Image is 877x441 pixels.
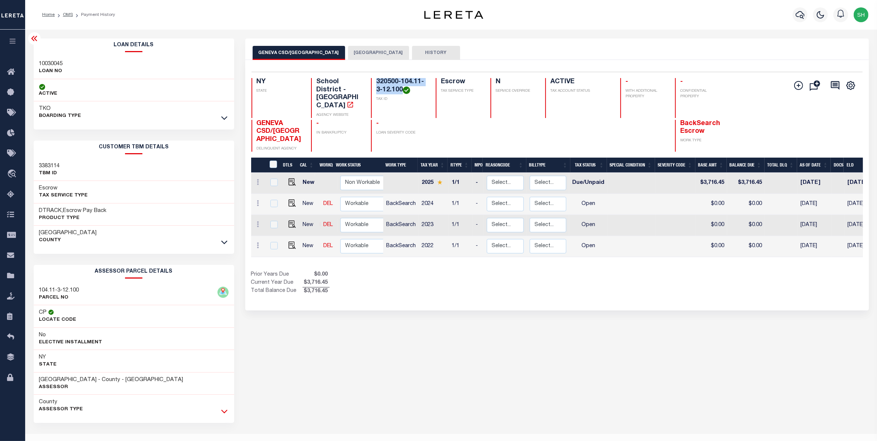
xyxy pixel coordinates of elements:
h3: [GEOGRAPHIC_DATA] - County - [GEOGRAPHIC_DATA] [39,376,183,384]
th: Base Amt: activate to sort column ascending [695,158,727,173]
a: DEL [323,201,333,206]
a: OMS [63,13,73,17]
th: MPO [472,158,483,173]
th: DTLS [280,158,297,173]
td: New [300,215,320,236]
th: CAL: activate to sort column ascending [297,158,317,173]
p: TBM ID [39,170,60,177]
h3: 104.11-3-12.100 [39,287,79,294]
td: - [473,236,484,257]
button: HISTORY [412,46,460,60]
a: DEL [323,243,333,249]
th: Total DLQ: activate to sort column ascending [765,158,797,173]
td: [DATE] [797,173,832,194]
span: - [625,78,628,85]
td: $0.00 [696,215,727,236]
td: 1/1 [449,194,473,215]
p: DELINQUENT AGENCY [257,146,303,152]
td: New [300,173,320,194]
span: - [376,120,379,127]
td: $3,716.45 [727,173,765,194]
span: - [680,78,683,85]
img: svg+xml;base64,PHN2ZyB4bWxucz0iaHR0cDovL3d3dy53My5vcmcvMjAwMC9zdmciIHBvaW50ZXItZXZlbnRzPSJub25lIi... [854,7,868,22]
td: $0.00 [727,215,765,236]
p: LOAN NO [39,68,63,75]
a: Home [42,13,55,17]
p: IN BANKRUPTCY [316,130,362,136]
p: Product Type [39,215,107,222]
span: $0.00 [303,271,330,279]
th: Severity Code: activate to sort column ascending [655,158,695,173]
p: LOAN SEVERITY CODE [376,130,427,136]
td: 2024 [419,194,449,215]
i: travel_explore [7,169,19,179]
h3: No [39,331,46,339]
td: [DATE] [797,215,832,236]
td: [DATE] [797,236,832,257]
p: Assessor [39,384,183,391]
p: TAX ID [376,97,427,102]
td: BackSearch [383,215,419,236]
td: - [473,194,484,215]
h3: 3383114 [39,162,60,170]
h3: TKO [39,105,81,112]
p: CONFIDENTIAL PROPERTY [680,88,726,100]
h4: 320500-104.11-3-12.100 [376,78,427,94]
td: 2022 [419,236,449,257]
td: - [473,173,484,194]
p: WORK TYPE [680,138,726,144]
td: 1/1 [449,173,473,194]
h4: Escrow [441,78,482,86]
button: GENEVA CSD/[GEOGRAPHIC_DATA] [253,46,345,60]
th: &nbsp;&nbsp;&nbsp;&nbsp;&nbsp;&nbsp;&nbsp;&nbsp;&nbsp;&nbsp; [251,158,265,173]
h2: CUSTOMER TBM DETAILS [34,141,234,154]
td: BackSearch [383,236,419,257]
td: $0.00 [696,194,727,215]
th: Work Type [382,158,418,173]
p: BOARDING TYPE [39,112,81,120]
td: Open [569,236,607,257]
h3: County [39,398,83,406]
th: BillType: activate to sort column ascending [526,158,571,173]
th: Balance Due: activate to sort column ascending [727,158,765,173]
td: Due/Unpaid [569,173,607,194]
button: [GEOGRAPHIC_DATA] [348,46,409,60]
th: ReasonCode: activate to sort column ascending [483,158,526,173]
h3: [GEOGRAPHIC_DATA] [39,229,97,237]
p: STATE [257,88,303,94]
td: Current Year Due [251,279,303,287]
p: State [39,361,57,368]
th: Special Condition: activate to sort column ascending [607,158,655,173]
img: Star.svg [437,180,442,185]
p: Locate Code [39,316,77,324]
td: Prior Years Due [251,271,303,279]
h4: N [496,78,536,86]
th: Tax Year: activate to sort column ascending [418,158,448,173]
p: TAX SERVICE TYPE [441,88,482,94]
a: DEL [323,222,333,228]
img: logo-dark.svg [424,11,483,19]
h3: NY [39,354,57,361]
li: Payment History [73,11,115,18]
th: Tax Status: activate to sort column ascending [570,158,607,173]
td: 1/1 [449,215,473,236]
p: Assessor Type [39,406,83,413]
td: New [300,236,320,257]
td: 2023 [419,215,449,236]
th: &nbsp; [265,158,280,173]
h3: DTRACK,Escrow Pay Back [39,207,107,215]
p: Elective Installment [39,339,102,346]
th: Docs [831,158,844,173]
span: $3,716.45 [303,279,330,287]
h4: NY [257,78,303,86]
p: PARCEL NO [39,294,79,302]
span: $3,716.45 [303,287,330,296]
p: County [39,237,97,244]
td: 1/1 [449,236,473,257]
span: - [316,120,319,127]
td: BackSearch [383,194,419,215]
span: GENEVA CSD/[GEOGRAPHIC_DATA] [257,120,301,143]
p: Tax Service Type [39,192,88,199]
td: $3,716.45 [696,173,727,194]
h4: School District - [GEOGRAPHIC_DATA] [316,78,362,110]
